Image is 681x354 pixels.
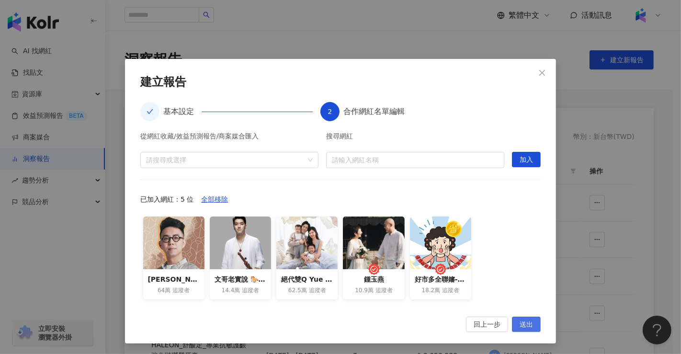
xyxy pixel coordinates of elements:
span: 回上一步 [474,317,500,332]
span: 10.9萬 [355,286,374,295]
div: 好市多全聯嬸-省力全開 [415,274,466,285]
button: 加入 [512,152,541,167]
div: 已加入網紅：5 位 [140,192,541,207]
div: 基本設定 [163,102,202,121]
button: 全部移除 [193,192,236,207]
span: 追蹤者 [172,286,190,295]
button: Close [533,63,552,82]
div: 絕代雙Q Yue and Wei [281,274,333,285]
span: 2 [328,108,332,115]
div: 文哥老實說 🐎[PERSON_NAME]老師 [215,274,266,285]
span: close [538,69,546,77]
span: 追蹤者 [375,286,393,295]
span: 62.5萬 [288,286,307,295]
div: 從網紅收藏/效益預測報告/商案媒合匯入 [140,133,318,144]
span: 追蹤者 [242,286,259,295]
div: 鍾玉燕 [348,274,399,285]
div: 建立報告 [140,74,541,91]
span: 加入 [520,152,533,168]
span: check [147,108,153,115]
div: 合作網紅名單編輯 [343,102,405,121]
button: 回上一步 [466,317,508,332]
span: 送出 [520,317,533,332]
button: 送出 [512,317,541,332]
span: 追蹤者 [442,286,459,295]
span: 追蹤者 [309,286,326,295]
span: 18.2萬 [422,286,441,295]
div: 搜尋網紅 [326,133,504,144]
span: 全部移除 [201,192,228,207]
span: 64萬 [158,286,170,295]
span: 14.4萬 [222,286,240,295]
div: [PERSON_NAME]-命理大師簡少年 [148,274,200,285]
